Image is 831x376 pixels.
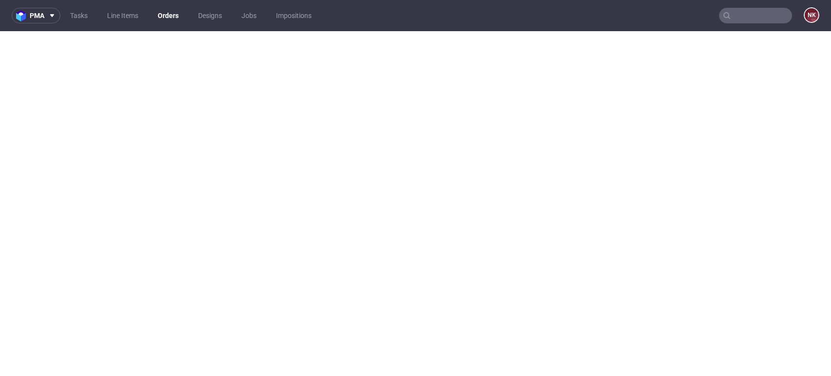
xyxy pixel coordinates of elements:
[12,8,60,23] button: pma
[192,8,228,23] a: Designs
[64,8,93,23] a: Tasks
[236,8,262,23] a: Jobs
[270,8,317,23] a: Impositions
[30,12,44,19] span: pma
[16,10,30,21] img: logo
[101,8,144,23] a: Line Items
[152,8,185,23] a: Orders
[805,8,818,22] figcaption: NK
